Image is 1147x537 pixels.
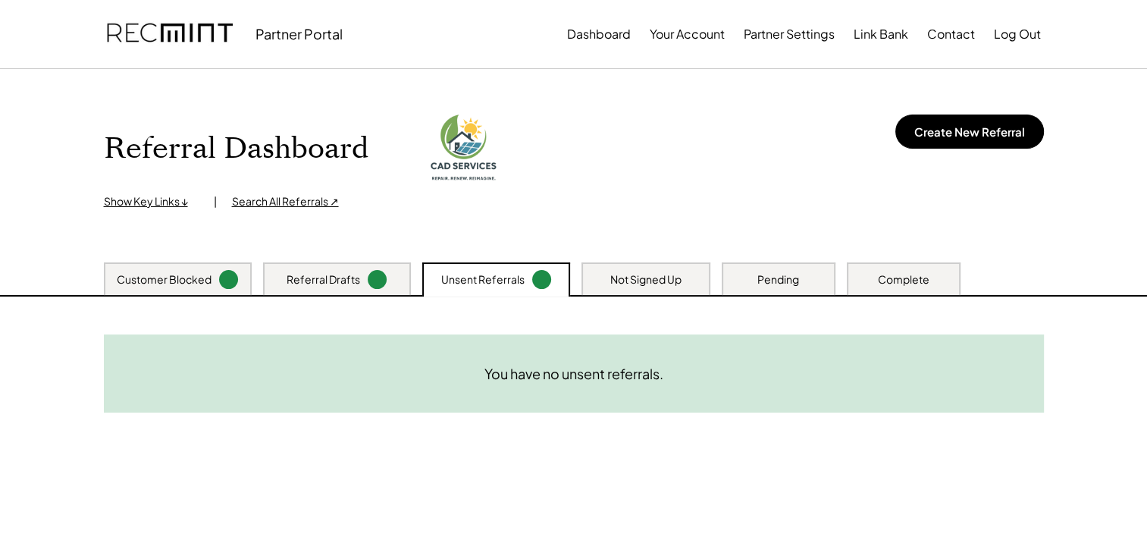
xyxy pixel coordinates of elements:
div: Referral Drafts [287,272,360,287]
button: Create New Referral [895,115,1044,149]
div: Unsent Referrals [441,272,525,287]
button: Link Bank [854,19,908,49]
button: Contact [927,19,975,49]
h1: Referral Dashboard [104,131,368,167]
img: Outlook-nuazzxov.png [422,107,505,190]
div: | [214,194,217,209]
button: Your Account [650,19,725,49]
div: Pending [757,272,799,287]
div: Customer Blocked [117,272,212,287]
div: Not Signed Up [610,272,682,287]
div: You have no unsent referrals. [484,365,663,382]
div: Complete [878,272,929,287]
button: Dashboard [567,19,631,49]
div: Partner Portal [255,25,343,42]
button: Partner Settings [744,19,835,49]
img: recmint-logotype%403x.png [107,8,233,60]
button: Log Out [994,19,1041,49]
div: Search All Referrals ↗ [232,194,339,209]
div: Show Key Links ↓ [104,194,199,209]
